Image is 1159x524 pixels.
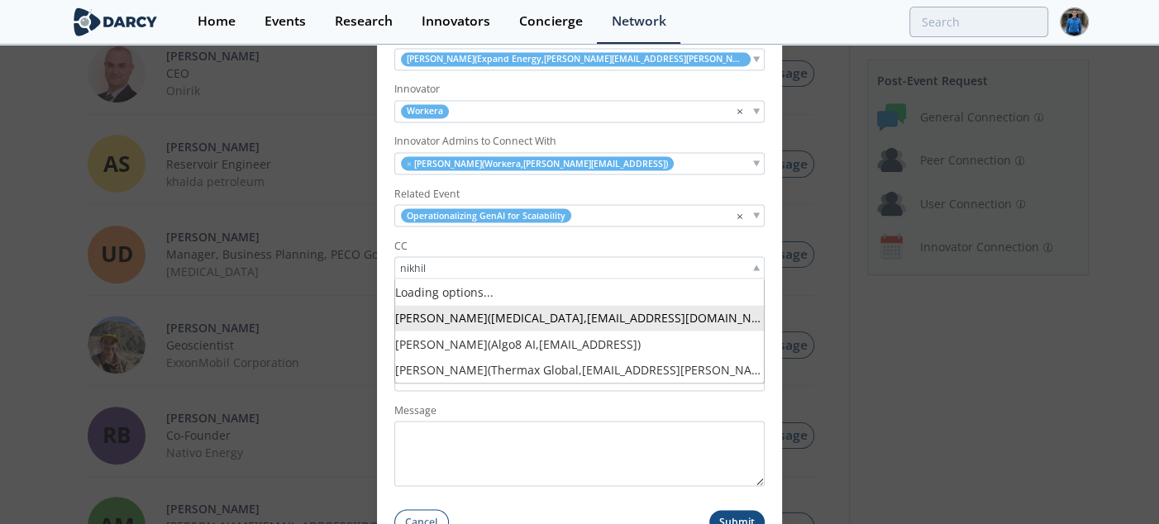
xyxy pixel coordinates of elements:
div: Workera × [394,100,765,122]
span: nikhil@algo8.ai [395,336,641,351]
div: Concierge [519,15,582,28]
span: erica.frederick@expandenergy.com [407,53,745,65]
div: Innovators [422,15,490,28]
div: Events [265,15,306,28]
div: Research [335,15,393,28]
li: Loading options... [395,279,764,306]
div: remove element [PERSON_NAME](Workera,[PERSON_NAME][EMAIL_ADDRESS]) [394,153,765,175]
span: nikhila.datta@exeloncorp.com [395,310,784,326]
label: Innovator Admins to Connect With [394,135,765,150]
label: Related Event [394,187,765,202]
span: Operationalizing GenAI for Scalability [401,209,571,223]
span: × [737,102,743,121]
img: logo-wide.svg [70,7,160,36]
img: Profile [1060,7,1089,36]
input: Advanced Search [909,7,1048,37]
span: michael@workera.ai [414,158,668,169]
label: CC [394,239,765,254]
span: remove element [407,158,412,169]
span: Workera [401,104,449,118]
div: Operationalizing GenAI for Scalability × [394,205,765,227]
span: nikhil.ingle@thermaxglobal.com [395,362,871,378]
div: [PERSON_NAME](Expand Energy,[PERSON_NAME][EMAIL_ADDRESS][PERSON_NAME][DOMAIN_NAME]) [394,48,765,70]
label: Innovator [394,83,765,98]
div: Network [611,15,665,28]
div: Home [198,15,236,28]
span: × [737,207,743,225]
label: Message [394,403,765,417]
